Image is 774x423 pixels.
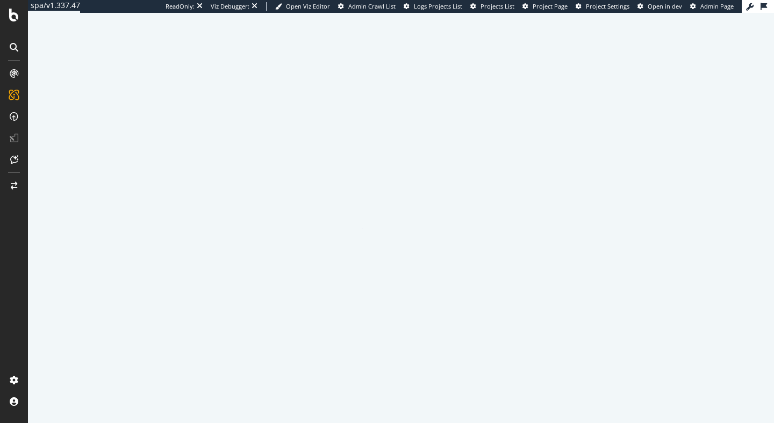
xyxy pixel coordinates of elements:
[166,2,195,11] div: ReadOnly:
[522,2,568,11] a: Project Page
[362,190,440,229] div: animation
[533,2,568,10] span: Project Page
[648,2,682,10] span: Open in dev
[481,2,514,10] span: Projects List
[348,2,396,10] span: Admin Crawl List
[637,2,682,11] a: Open in dev
[586,2,629,10] span: Project Settings
[690,2,734,11] a: Admin Page
[470,2,514,11] a: Projects List
[576,2,629,11] a: Project Settings
[700,2,734,10] span: Admin Page
[338,2,396,11] a: Admin Crawl List
[404,2,462,11] a: Logs Projects List
[414,2,462,10] span: Logs Projects List
[211,2,249,11] div: Viz Debugger:
[275,2,330,11] a: Open Viz Editor
[286,2,330,10] span: Open Viz Editor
